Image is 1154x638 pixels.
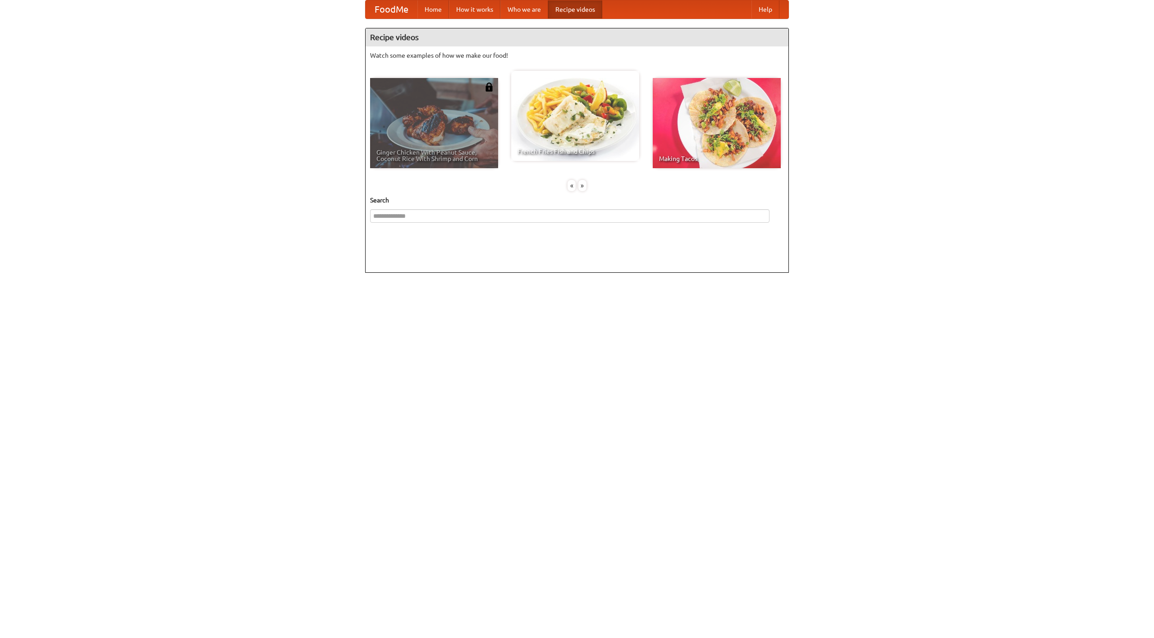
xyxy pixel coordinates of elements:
p: Watch some examples of how we make our food! [370,51,784,60]
div: « [568,180,576,191]
div: » [578,180,586,191]
a: How it works [449,0,500,18]
img: 483408.png [485,83,494,92]
span: French Fries Fish and Chips [517,148,633,155]
a: FoodMe [366,0,417,18]
a: Who we are [500,0,548,18]
span: Making Tacos [659,156,774,162]
a: French Fries Fish and Chips [511,71,639,161]
a: Home [417,0,449,18]
a: Recipe videos [548,0,602,18]
a: Making Tacos [653,78,781,168]
a: Help [751,0,779,18]
h4: Recipe videos [366,28,788,46]
h5: Search [370,196,784,205]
